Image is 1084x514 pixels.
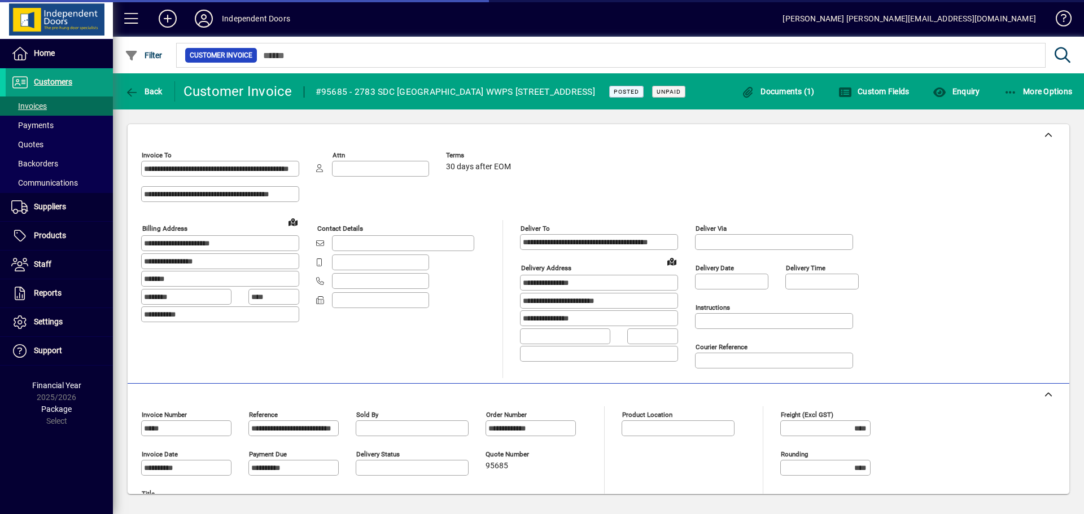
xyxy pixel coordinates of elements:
[122,45,165,65] button: Filter
[6,96,113,116] a: Invoices
[34,49,55,58] span: Home
[6,193,113,221] a: Suppliers
[663,252,681,270] a: View on map
[783,10,1036,28] div: [PERSON_NAME] [PERSON_NAME][EMAIL_ADDRESS][DOMAIN_NAME]
[41,405,72,414] span: Package
[249,450,287,458] mat-label: Payment due
[6,337,113,365] a: Support
[781,411,833,419] mat-label: Freight (excl GST)
[486,411,527,419] mat-label: Order number
[333,151,345,159] mat-label: Attn
[142,151,172,159] mat-label: Invoice To
[696,343,748,351] mat-label: Courier Reference
[186,8,222,29] button: Profile
[122,81,165,102] button: Back
[125,87,163,96] span: Back
[1047,2,1070,39] a: Knowledge Base
[622,411,672,419] mat-label: Product location
[6,116,113,135] a: Payments
[696,225,727,232] mat-label: Deliver via
[6,173,113,192] a: Communications
[930,81,982,102] button: Enquiry
[142,450,178,458] mat-label: Invoice date
[446,152,514,159] span: Terms
[356,411,378,419] mat-label: Sold by
[183,82,292,100] div: Customer Invoice
[486,451,553,458] span: Quote number
[34,231,66,240] span: Products
[190,50,252,61] span: Customer Invoice
[150,8,186,29] button: Add
[113,81,175,102] app-page-header-button: Back
[125,51,163,60] span: Filter
[1004,87,1073,96] span: More Options
[521,225,550,232] mat-label: Deliver To
[6,251,113,279] a: Staff
[657,88,681,95] span: Unpaid
[356,450,400,458] mat-label: Delivery status
[696,264,734,272] mat-label: Delivery date
[316,83,595,101] div: #95685 - 2783 SDC [GEOGRAPHIC_DATA] WWPS [STREET_ADDRESS]
[446,162,511,172] span: 30 days after EOM
[142,490,155,498] mat-label: Title
[249,411,278,419] mat-label: Reference
[11,159,58,168] span: Backorders
[34,260,51,269] span: Staff
[32,381,81,390] span: Financial Year
[34,202,66,211] span: Suppliers
[6,308,113,336] a: Settings
[11,140,43,149] span: Quotes
[933,87,980,96] span: Enquiry
[11,178,78,187] span: Communications
[836,81,912,102] button: Custom Fields
[34,288,62,297] span: Reports
[1001,81,1076,102] button: More Options
[738,81,818,102] button: Documents (1)
[6,39,113,68] a: Home
[222,10,290,28] div: Independent Doors
[741,87,815,96] span: Documents (1)
[486,462,508,471] span: 95685
[6,222,113,250] a: Products
[614,88,639,95] span: Posted
[781,450,808,458] mat-label: Rounding
[11,121,54,130] span: Payments
[34,77,72,86] span: Customers
[11,102,47,111] span: Invoices
[142,411,187,419] mat-label: Invoice number
[34,346,62,355] span: Support
[6,135,113,154] a: Quotes
[838,87,910,96] span: Custom Fields
[786,264,825,272] mat-label: Delivery time
[6,154,113,173] a: Backorders
[284,213,302,231] a: View on map
[696,304,730,311] mat-label: Instructions
[34,317,63,326] span: Settings
[6,279,113,307] a: Reports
